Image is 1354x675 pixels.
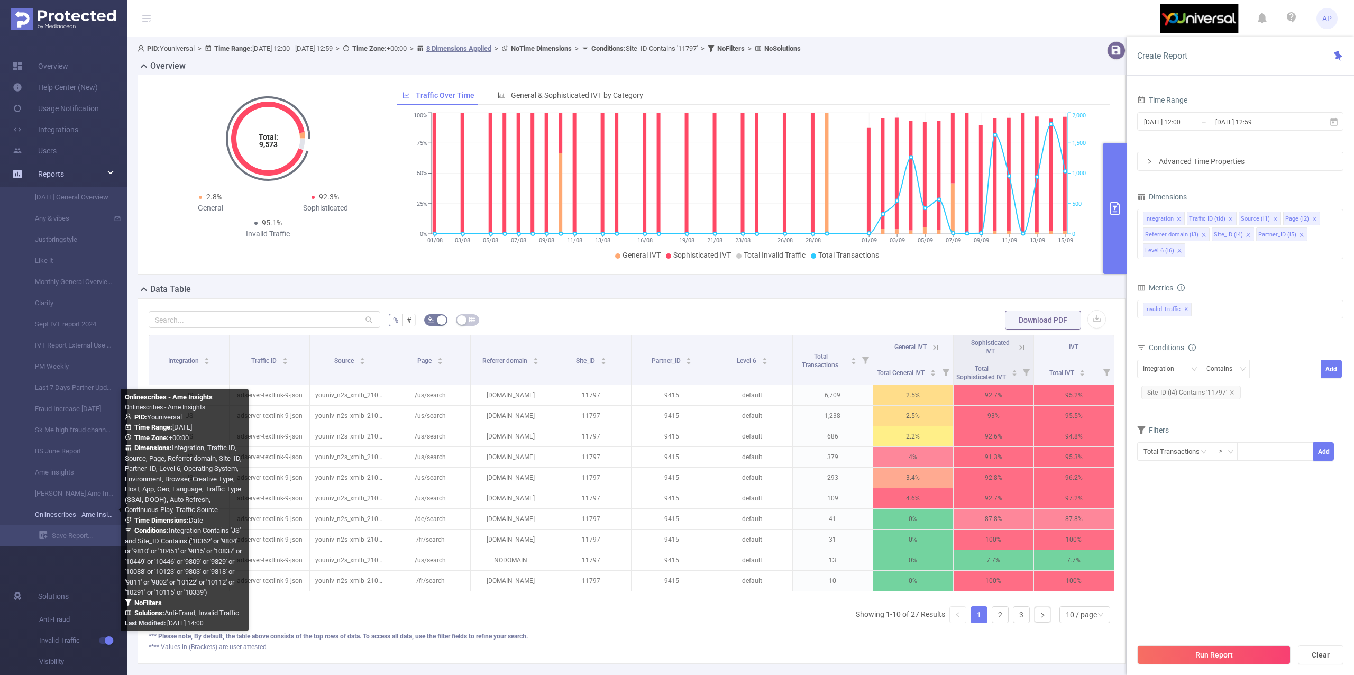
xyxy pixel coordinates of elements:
a: Reports [38,163,64,185]
span: Total Sophisticated IVT [956,365,1008,381]
p: /us/search [390,468,470,488]
b: Onlinescribes - Ame Insights [125,393,213,401]
input: Start date [1143,115,1229,129]
b: Time Range: [134,423,172,431]
i: icon: user [125,413,134,420]
i: icon: caret-up [600,356,606,359]
a: Ame insights [21,462,114,483]
span: AP [1322,8,1332,29]
i: icon: bg-colors [428,316,434,323]
div: Source (l1) [1241,212,1270,226]
b: No Filters [717,44,745,52]
span: 92.3% [319,193,339,201]
tspan: 15/09 [1057,237,1073,244]
span: Sophisticated IVT [673,251,731,259]
span: Youniversal [DATE] 12:00 - [DATE] 12:59 +00:00 [138,44,801,52]
span: Conditions [1149,343,1196,352]
p: [DOMAIN_NAME] [471,468,551,488]
tspan: 9,573 [259,140,277,149]
a: IVT Report External Use Last 7 days UTC+1 [21,335,114,356]
div: Sort [1011,368,1018,375]
p: 2.5% [873,385,953,405]
p: [DOMAIN_NAME] [471,426,551,446]
i: icon: down [1228,449,1234,456]
i: icon: close [1201,232,1206,239]
span: Total Transactions [818,251,879,259]
i: icon: caret-up [437,356,443,359]
p: adserver-textlink-9-json [230,447,309,467]
span: Integration [168,357,200,364]
p: youniv_n2s_xmlb_2107_fb_quantiko [310,406,390,426]
tspan: 19/08 [679,237,694,244]
i: icon: down [1240,366,1246,373]
p: 95.2% [1034,385,1114,405]
tspan: 01/08 [427,237,442,244]
span: 95.1% [262,218,282,227]
tspan: 11/08 [567,237,582,244]
a: BS June Report [21,441,114,462]
p: /us/search [390,406,470,426]
b: Conditions : [591,44,626,52]
p: adserver-textlink-9-json [230,488,309,508]
p: adserver-textlink-9-json [230,406,309,426]
span: Sophisticated IVT [971,339,1010,355]
a: Sept IVT report 2024 [21,314,114,335]
div: Partner_ID (l5) [1258,228,1296,242]
span: Site_ID (l4) Contains '11797' [1141,386,1241,399]
div: Sort [359,356,365,362]
span: Filters [1137,426,1169,434]
span: Onlinescribes - Ame Insights [125,404,205,411]
div: Contains [1206,360,1240,378]
p: 11797 [551,488,631,508]
i: icon: right [1039,612,1046,618]
i: icon: caret-up [1011,368,1017,371]
li: Integration [1143,212,1185,225]
i: icon: caret-down [1011,372,1017,375]
div: icon: rightAdvanced Time Properties [1138,152,1343,170]
a: Save Report... [39,525,127,546]
tspan: 03/08 [455,237,470,244]
i: icon: caret-down [850,360,856,363]
p: youniv_n2s_xmlb_2107_fb_quantiko [310,509,390,529]
i: icon: caret-up [204,356,210,359]
tspan: 07/08 [511,237,526,244]
div: 10 / page [1066,607,1097,623]
span: Traffic ID [251,357,278,364]
p: 92.8% [954,468,1033,488]
i: icon: caret-up [282,356,288,359]
span: ✕ [1184,303,1188,316]
p: 109 [793,488,873,508]
tspan: 16/08 [637,237,652,244]
tspan: 26/08 [777,237,792,244]
li: 2 [992,606,1009,623]
p: 11797 [551,468,631,488]
span: > [333,44,343,52]
p: 2.2% [873,426,953,446]
tspan: 09/09 [973,237,989,244]
span: Anti-Fraud [39,609,127,630]
span: Total Invalid Traffic [744,251,806,259]
i: icon: close [1246,232,1251,239]
span: Total General IVT [877,369,926,377]
tspan: 50% [417,170,427,177]
i: icon: down [1191,366,1197,373]
div: Sort [437,356,443,362]
div: Sort [600,356,607,362]
span: General IVT [894,343,927,351]
span: > [407,44,417,52]
p: [DOMAIN_NAME] [471,488,551,508]
div: Sort [1079,368,1085,375]
a: 2 [992,607,1008,623]
div: Traffic ID (tid) [1189,212,1225,226]
span: Site_ID [576,357,597,364]
p: 6,709 [793,385,873,405]
button: Run Report [1137,645,1291,664]
p: [DOMAIN_NAME] [471,406,551,426]
i: Filter menu [1099,359,1114,385]
i: icon: caret-up [360,356,365,359]
i: icon: close [1312,216,1317,223]
i: icon: caret-up [930,368,936,371]
li: Next Page [1034,606,1051,623]
p: 686 [793,426,873,446]
i: icon: caret-down [1079,372,1085,375]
